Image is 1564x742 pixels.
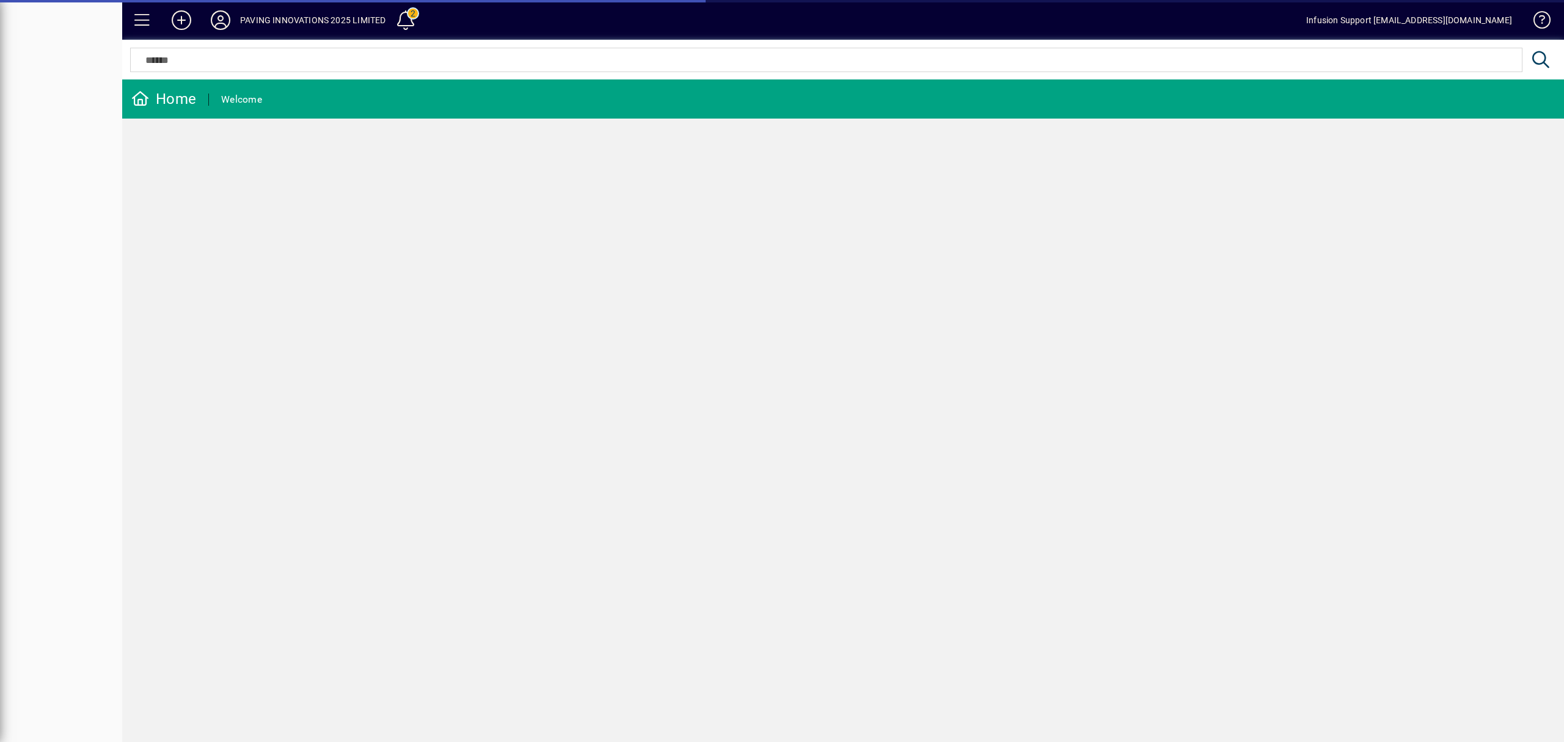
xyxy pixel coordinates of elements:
[1524,2,1549,42] a: Knowledge Base
[201,9,240,31] button: Profile
[131,89,196,109] div: Home
[1306,10,1512,30] div: Infusion Support [EMAIL_ADDRESS][DOMAIN_NAME]
[221,90,262,109] div: Welcome
[240,10,386,30] div: PAVING INNOVATIONS 2025 LIMITED
[162,9,201,31] button: Add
